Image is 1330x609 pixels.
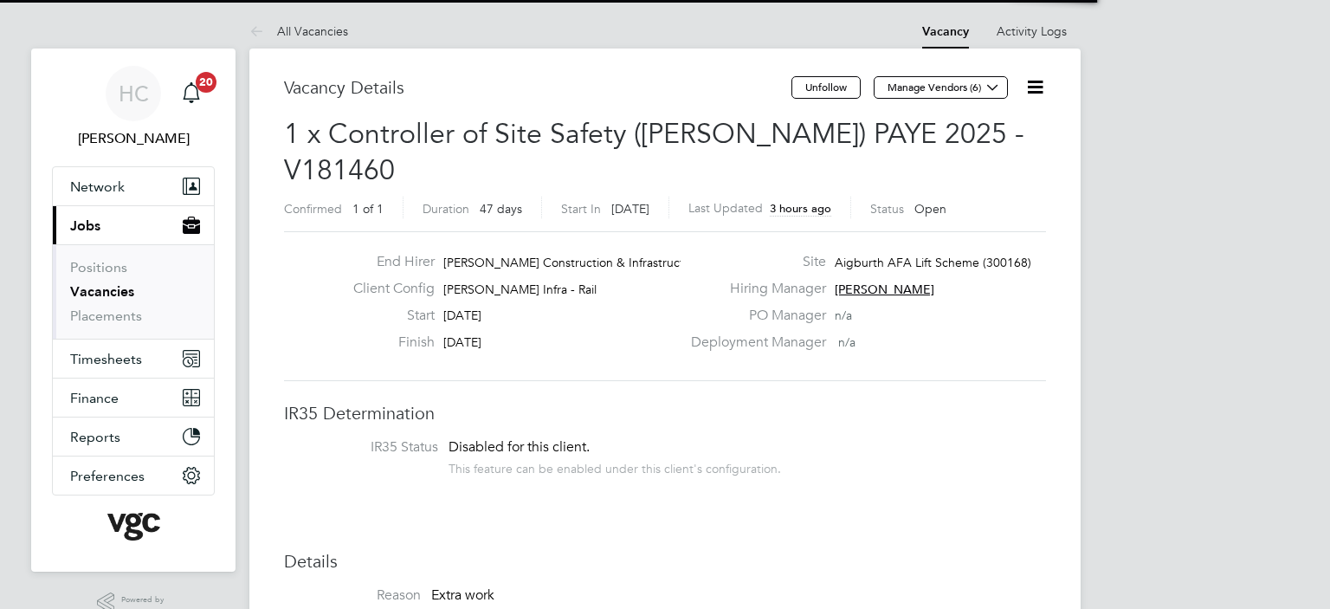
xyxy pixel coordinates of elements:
a: Go to home page [52,513,215,541]
img: vgcgroup-logo-retina.png [107,513,160,541]
label: Status [870,201,904,217]
a: Vacancies [70,283,134,300]
span: [DATE] [611,201,649,217]
span: Aigburth AFA Lift Scheme (300168) [835,255,1031,270]
button: Manage Vendors (6) [874,76,1008,99]
label: IR35 Status [301,438,438,457]
label: Duration [423,201,469,217]
span: Reports [70,429,120,445]
label: Client Config [339,280,435,298]
label: Deployment Manager [681,334,826,352]
span: [DATE] [443,308,481,323]
div: Jobs [53,244,214,339]
a: All Vacancies [249,23,348,39]
span: 20 [196,72,216,93]
label: Start In [561,201,601,217]
span: Network [70,178,125,195]
span: 1 x Controller of Site Safety ([PERSON_NAME]) PAYE 2025 - V181460 [284,117,1024,187]
button: Network [53,167,214,205]
button: Jobs [53,206,214,244]
span: Finance [70,390,119,406]
label: Confirmed [284,201,342,217]
span: n/a [838,334,855,350]
label: Reason [284,586,421,605]
button: Preferences [53,457,214,495]
label: Last Updated [688,200,763,216]
span: 3 hours ago [770,201,831,216]
a: Positions [70,259,127,275]
h3: Vacancy Details [284,76,791,99]
a: Placements [70,308,142,324]
span: Powered by [121,593,170,607]
a: HC[PERSON_NAME] [52,66,215,149]
span: 1 of 1 [352,201,384,217]
div: This feature can be enabled under this client's configuration. [449,457,781,476]
label: End Hirer [339,253,435,271]
span: [DATE] [443,334,481,350]
label: Finish [339,334,435,352]
span: [PERSON_NAME] [835,282,934,297]
h3: IR35 Determination [284,402,1046,424]
button: Unfollow [791,76,861,99]
span: [PERSON_NAME] Infra - Rail [443,282,597,297]
span: n/a [835,308,852,323]
span: Jobs [70,217,100,234]
span: Open [914,201,946,217]
label: PO Manager [681,307,826,325]
button: Timesheets [53,340,214,378]
span: Preferences [70,468,145,484]
h3: Details [284,550,1046,573]
label: Site [681,253,826,271]
a: 20 [174,66,209,121]
span: Heena Chatrath [52,128,215,149]
span: HC [119,82,149,105]
nav: Main navigation [31,49,236,572]
span: 47 days [480,201,522,217]
button: Finance [53,379,214,417]
span: Extra work [431,586,494,604]
button: Reports [53,418,214,456]
span: [PERSON_NAME] Construction & Infrastruct… [443,255,696,270]
a: Activity Logs [997,23,1067,39]
label: Start [339,307,435,325]
a: Vacancy [922,24,969,39]
label: Hiring Manager [681,280,826,298]
span: Disabled for this client. [449,438,590,456]
span: Timesheets [70,351,142,367]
